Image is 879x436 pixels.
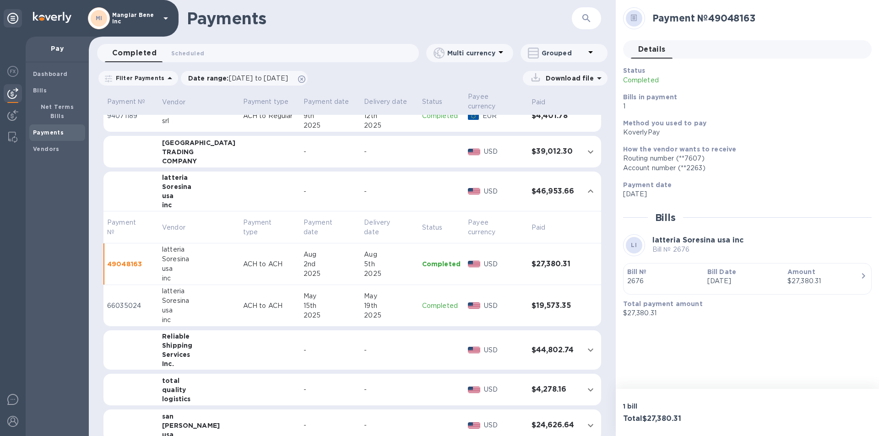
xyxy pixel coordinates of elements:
[627,268,647,275] b: Bill №
[623,119,706,127] b: Method you used to pay
[468,422,480,429] img: USD
[162,182,236,191] div: Soresina
[468,92,524,111] span: Payee currency
[364,301,414,311] div: 19th
[304,385,357,394] div: -
[162,138,236,147] div: [GEOGRAPHIC_DATA]
[162,97,197,107] span: Vendor
[364,97,414,107] p: Delivery date
[304,111,357,121] div: 9th
[422,97,461,107] p: Status
[243,218,284,237] p: Payment type
[243,259,296,269] p: ACH to ACH
[364,218,402,237] p: Delivery date
[652,236,743,244] b: latteria Soresina usa inc
[422,301,461,311] p: Completed
[162,376,236,385] div: total
[162,286,236,296] div: latteria
[623,402,744,411] p: 1 bill
[532,97,558,107] span: Paid
[162,116,236,126] div: srl
[181,71,308,86] div: Date range:[DATE] to [DATE]
[162,156,236,166] div: COMPANY
[623,414,744,423] h3: Total $27,380.31
[532,187,576,196] h3: $46,953.66
[468,149,480,155] img: USD
[532,223,558,232] span: Paid
[112,47,157,59] span: Completed
[623,308,864,318] p: $27,380.31
[422,223,455,232] span: Status
[623,263,872,295] button: Bill №2676Bill Date[DATE]Amount$27,380.31
[484,301,524,311] p: USD
[707,268,736,275] b: Bill Date
[304,218,345,237] p: Payment date
[532,147,576,156] h3: $39,012.30
[468,92,512,111] p: Payee currency
[162,341,236,350] div: Shipping
[483,111,524,121] p: EUR
[304,269,357,279] div: 2025
[162,173,236,182] div: latteria
[41,103,74,119] b: Net Terms Bills
[532,346,576,355] h3: $44,802.74
[627,276,700,286] p: 2676
[162,191,236,200] div: usa
[623,181,672,188] b: Payment date
[304,121,357,130] div: 2025
[364,269,414,279] div: 2025
[304,345,357,355] div: -
[107,218,143,237] p: Payment №
[623,128,864,137] div: KoverlyPay
[33,12,71,23] img: Logo
[484,259,524,269] p: USD
[33,44,81,53] p: Pay
[162,223,197,232] span: Vendor
[243,97,296,107] p: Payment type
[171,48,204,58] span: Scheduled
[229,75,288,82] span: [DATE] to [DATE]
[655,212,676,223] h2: Bills
[162,274,236,283] div: inc
[162,394,236,404] div: logistics
[33,129,64,136] b: Payments
[304,311,357,320] div: 2025
[304,250,357,259] div: Aug
[484,420,524,430] p: USD
[623,93,677,101] b: Bills in payment
[584,383,597,397] button: expand row
[468,218,512,237] p: Payee currency
[532,223,546,232] p: Paid
[162,385,236,394] div: quality
[107,259,155,269] p: 49048163
[652,245,743,254] p: Bill № 2676
[364,259,414,269] div: 5th
[304,301,357,311] div: 15th
[484,147,524,156] p: USD
[364,147,414,156] div: -
[162,315,236,325] div: inc
[33,145,60,152] b: Vendors
[364,218,414,237] span: Delivery date
[447,48,495,58] p: Multi currency
[162,254,236,264] div: Soresina
[364,187,414,196] div: -
[484,187,524,196] p: USD
[162,306,236,315] div: usa
[364,250,414,259] div: Aug
[623,145,737,153] b: How the vendor wants to receive
[631,242,637,248] b: LI
[96,15,103,22] b: MI
[304,259,357,269] div: 2nd
[623,67,646,74] b: Status
[364,420,414,430] div: -
[162,296,236,306] div: Soresina
[162,421,236,430] div: [PERSON_NAME]
[33,87,47,94] b: Bills
[304,147,357,156] div: -
[532,385,576,394] h3: $4,278.16
[112,74,164,82] p: Filter Payments
[623,163,864,173] div: Account number (**2263)
[162,200,236,210] div: inc
[542,74,594,83] p: Download file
